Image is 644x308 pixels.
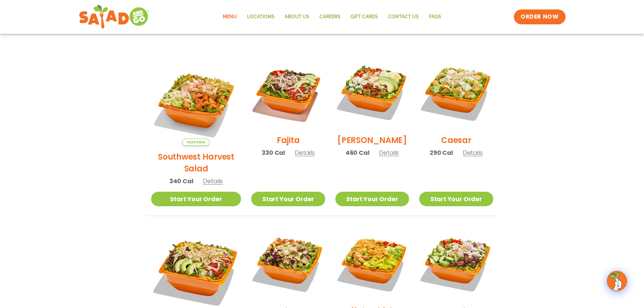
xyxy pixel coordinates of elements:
span: 460 Cal [345,148,369,157]
span: Details [203,177,223,185]
h2: Fajita [277,134,300,146]
h2: Southwest Harvest Salad [151,151,241,174]
a: ORDER NOW [514,9,565,24]
h2: Caesar [441,134,471,146]
a: Contact Us [383,9,424,25]
img: new-SAG-logo-768×292 [79,3,150,30]
a: FAQs [424,9,446,25]
span: 290 Cal [430,148,453,157]
h2: [PERSON_NAME] [337,134,407,146]
a: Careers [314,9,345,25]
a: Menu [218,9,242,25]
span: ORDER NOW [521,13,558,21]
img: Product photo for Cobb Salad [335,55,409,129]
span: 330 Cal [262,148,285,157]
a: Start Your Order [419,192,493,206]
a: About Us [280,9,314,25]
span: Details [379,148,399,157]
img: Product photo for Greek Salad [419,226,493,300]
a: Start Your Order [251,192,325,206]
span: Seasonal [182,139,210,146]
img: Product photo for Caesar Salad [419,55,493,129]
span: 340 Cal [169,176,193,186]
span: Details [463,148,483,157]
img: Product photo for Fajita Salad [251,55,325,129]
img: Product photo for Southwest Harvest Salad [151,55,241,146]
a: Start Your Order [151,192,241,206]
a: GIFT CARDS [345,9,383,25]
img: wpChatIcon [607,271,626,290]
a: Locations [242,9,280,25]
span: Details [295,148,315,157]
img: Product photo for Roasted Autumn Salad [251,226,325,300]
a: Start Your Order [335,192,409,206]
img: Product photo for Buffalo Chicken Salad [335,226,409,300]
nav: Menu [218,9,446,25]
